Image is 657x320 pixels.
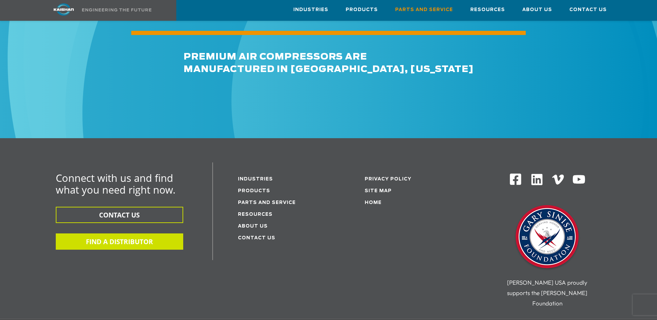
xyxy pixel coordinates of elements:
[569,6,607,14] span: Contact Us
[507,279,587,307] span: [PERSON_NAME] USA proudly supports the [PERSON_NAME] Foundation
[509,173,522,186] img: Facebook
[365,177,411,181] a: Privacy Policy
[238,189,270,193] a: Products
[572,173,586,186] img: Youtube
[365,189,392,193] a: Site Map
[395,6,453,14] span: Parts and Service
[513,203,582,272] img: Gary Sinise Foundation
[552,175,564,185] img: Vimeo
[470,6,505,14] span: Resources
[56,171,176,196] span: Connect with us and find what you need right now.
[238,201,296,205] a: Parts and service
[395,0,453,19] a: Parts and Service
[569,0,607,19] a: Contact Us
[365,201,382,205] a: Home
[56,233,183,250] button: FIND A DISTRIBUTOR
[346,0,378,19] a: Products
[238,224,268,229] a: About Us
[522,0,552,19] a: About Us
[82,8,151,11] img: Engineering the future
[522,6,552,14] span: About Us
[38,3,90,16] img: kaishan logo
[293,0,328,19] a: Industries
[238,212,273,217] a: Resources
[56,207,183,223] button: CONTACT US
[238,236,275,240] a: Contact Us
[293,6,328,14] span: Industries
[530,173,544,186] img: Linkedin
[470,0,505,19] a: Resources
[346,6,378,14] span: Products
[238,177,273,181] a: Industries
[184,52,474,74] span: premium air compressors are MANUFACTURED IN [GEOGRAPHIC_DATA], [US_STATE]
